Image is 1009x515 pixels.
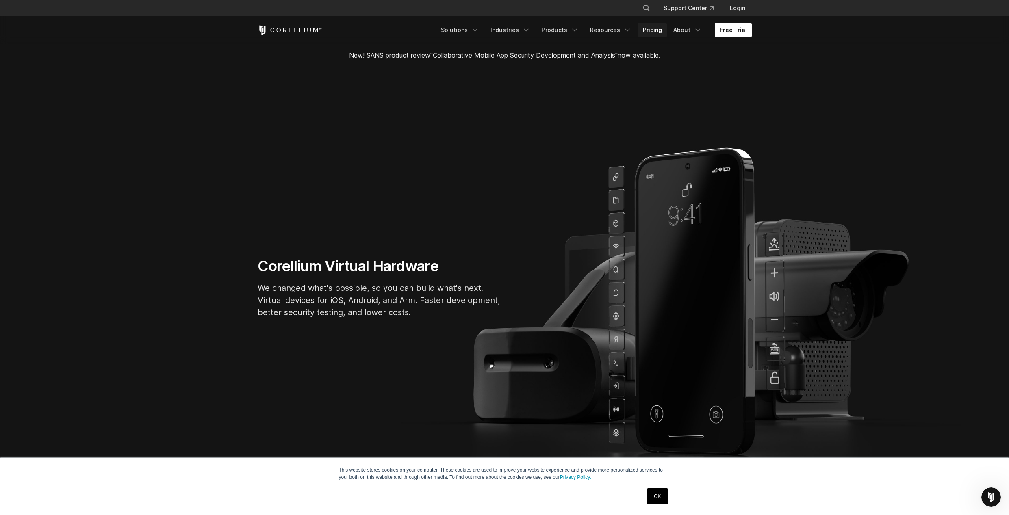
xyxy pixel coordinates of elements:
[633,1,752,15] div: Navigation Menu
[537,23,584,37] a: Products
[647,488,668,504] a: OK
[258,25,322,35] a: Corellium Home
[258,282,501,318] p: We changed what's possible, so you can build what's next. Virtual devices for iOS, Android, and A...
[258,257,501,275] h1: Corellium Virtual Hardware
[638,23,667,37] a: Pricing
[436,23,484,37] a: Solutions
[639,1,654,15] button: Search
[436,23,752,37] div: Navigation Menu
[668,23,707,37] a: About
[486,23,535,37] a: Industries
[715,23,752,37] a: Free Trial
[560,474,591,480] a: Privacy Policy.
[430,51,618,59] a: "Collaborative Mobile App Security Development and Analysis"
[657,1,720,15] a: Support Center
[349,51,660,59] span: New! SANS product review now available.
[981,487,1001,507] iframe: Intercom live chat
[339,466,670,481] p: This website stores cookies on your computer. These cookies are used to improve your website expe...
[723,1,752,15] a: Login
[585,23,636,37] a: Resources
